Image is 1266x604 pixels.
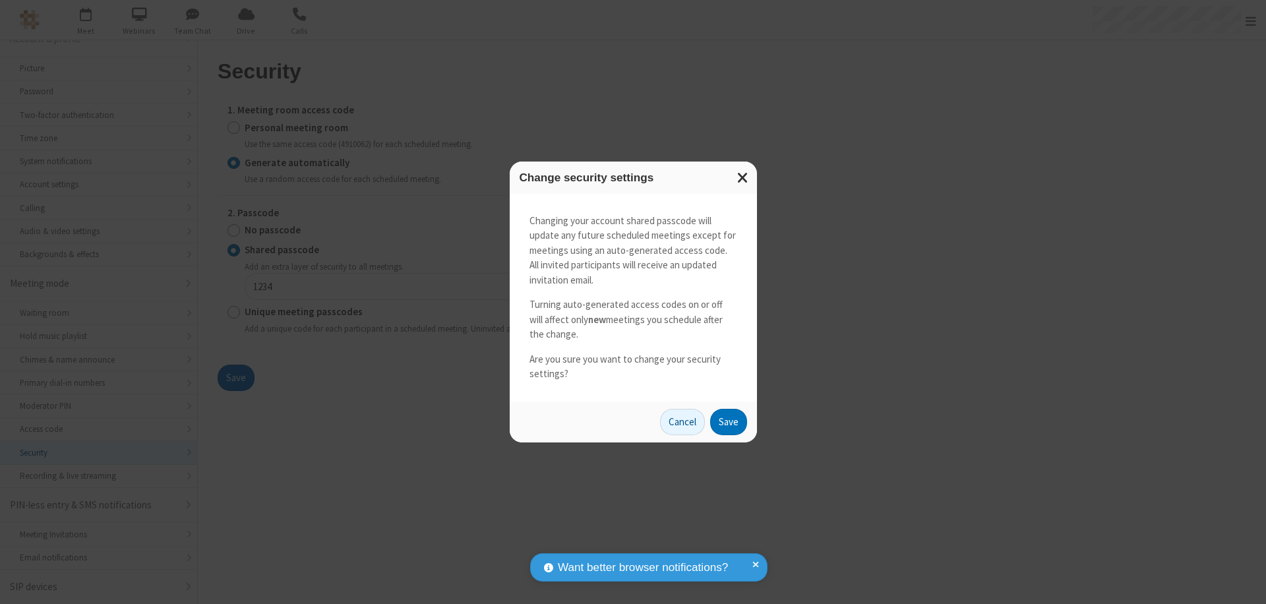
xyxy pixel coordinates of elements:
p: Are you sure you want to change your security settings? [529,352,737,382]
button: Cancel [660,409,705,435]
p: Turning auto-generated access codes on or off will affect only meetings you schedule after the ch... [529,297,737,342]
button: Save [710,409,747,435]
p: Changing your account shared passcode will update any future scheduled meetings except for meetin... [529,214,737,288]
button: Close modal [729,162,757,194]
span: Want better browser notifications? [558,559,728,576]
h3: Change security settings [520,171,747,184]
strong: new [588,313,606,326]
